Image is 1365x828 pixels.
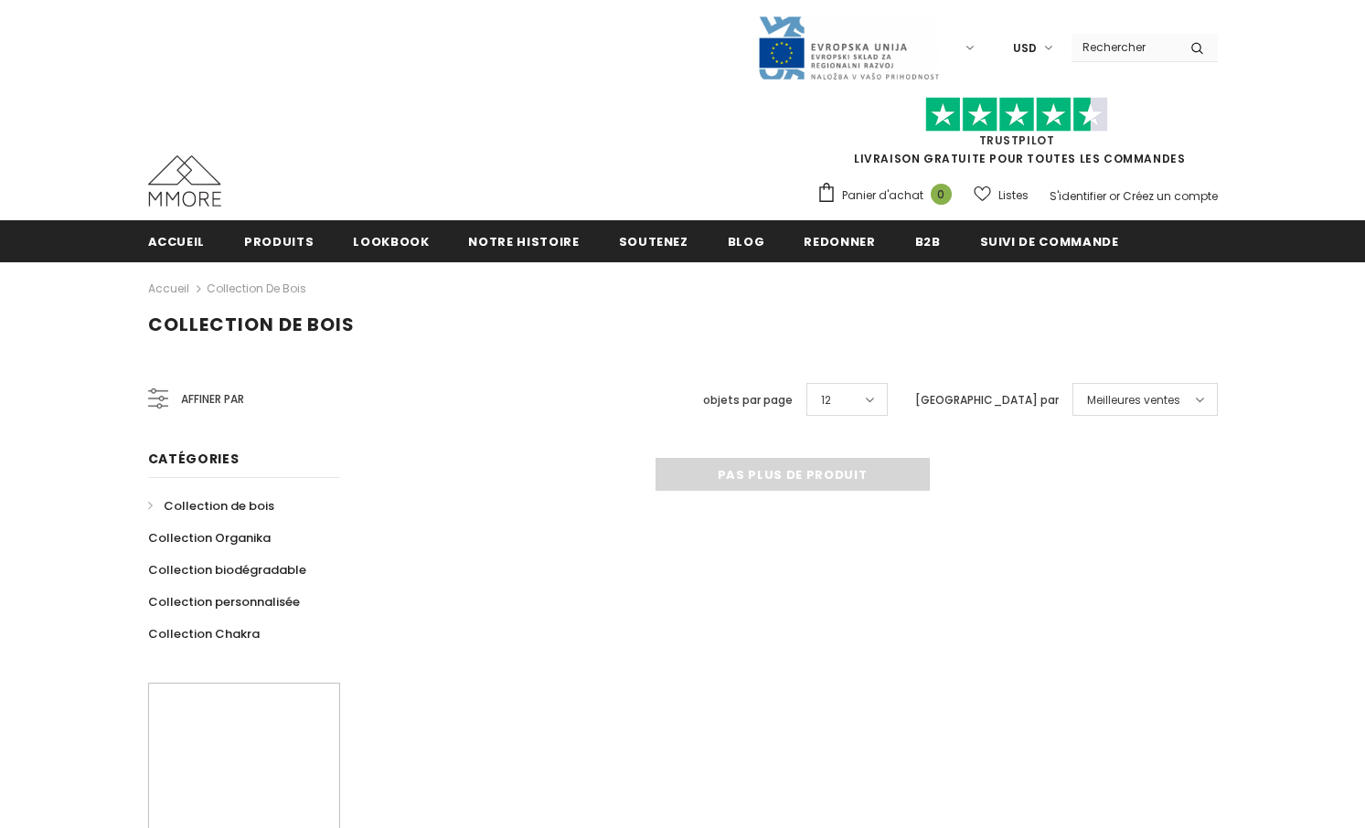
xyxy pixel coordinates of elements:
[619,233,688,250] span: soutenez
[1013,39,1037,58] span: USD
[148,450,240,468] span: Catégories
[925,97,1108,133] img: Faites confiance aux étoiles pilotes
[728,233,765,250] span: Blog
[148,593,300,610] span: Collection personnalisée
[244,233,314,250] span: Produits
[816,105,1218,166] span: LIVRAISON GRATUITE POUR TOUTES LES COMMANDES
[244,220,314,261] a: Produits
[207,281,306,296] a: Collection de bois
[1087,391,1180,409] span: Meilleures ventes
[148,529,271,547] span: Collection Organika
[915,233,941,250] span: B2B
[148,490,274,522] a: Collection de bois
[164,497,274,515] span: Collection de bois
[816,182,961,209] a: Panier d'achat 0
[821,391,831,409] span: 12
[148,278,189,300] a: Accueil
[148,233,206,250] span: Accueil
[979,133,1055,148] a: TrustPilot
[842,186,923,205] span: Panier d'achat
[148,312,355,337] span: Collection de bois
[468,220,579,261] a: Notre histoire
[148,155,221,207] img: Cas MMORE
[148,522,271,554] a: Collection Organika
[148,554,306,586] a: Collection biodégradable
[980,220,1119,261] a: Suivi de commande
[1123,188,1218,204] a: Créez un compte
[148,586,300,618] a: Collection personnalisée
[468,233,579,250] span: Notre histoire
[148,618,260,650] a: Collection Chakra
[1109,188,1120,204] span: or
[757,15,940,81] img: Javni Razpis
[804,220,875,261] a: Redonner
[181,389,244,409] span: Affiner par
[915,391,1059,409] label: [GEOGRAPHIC_DATA] par
[980,233,1119,250] span: Suivi de commande
[619,220,688,261] a: soutenez
[804,233,875,250] span: Redonner
[728,220,765,261] a: Blog
[1050,188,1106,204] a: S'identifier
[757,39,940,55] a: Javni Razpis
[148,561,306,579] span: Collection biodégradable
[998,186,1029,205] span: Listes
[353,220,429,261] a: Lookbook
[1072,34,1177,60] input: Search Site
[148,220,206,261] a: Accueil
[974,179,1029,211] a: Listes
[703,391,793,409] label: objets par page
[148,625,260,642] span: Collection Chakra
[931,184,952,205] span: 0
[353,233,429,250] span: Lookbook
[915,220,941,261] a: B2B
